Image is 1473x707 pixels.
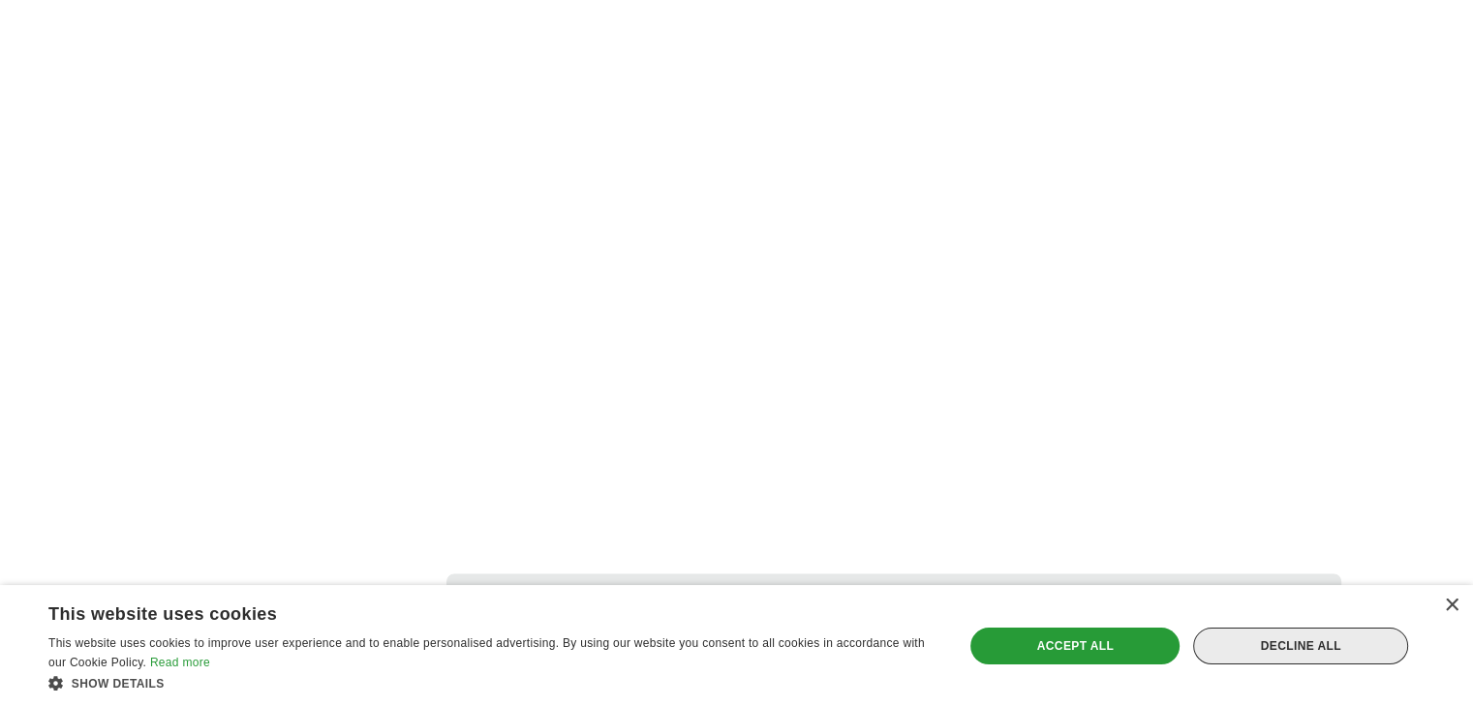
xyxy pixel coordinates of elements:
span: Show details [72,677,165,691]
div: This website uses cookies [48,597,888,626]
div: Accept all [970,628,1180,664]
a: Read more, opens a new window [150,656,210,669]
div: Show details [48,673,936,692]
div: Decline all [1193,628,1408,664]
div: Close [1444,599,1458,613]
span: This website uses cookies to improve user experience and to enable personalised advertising. By u... [48,636,925,669]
